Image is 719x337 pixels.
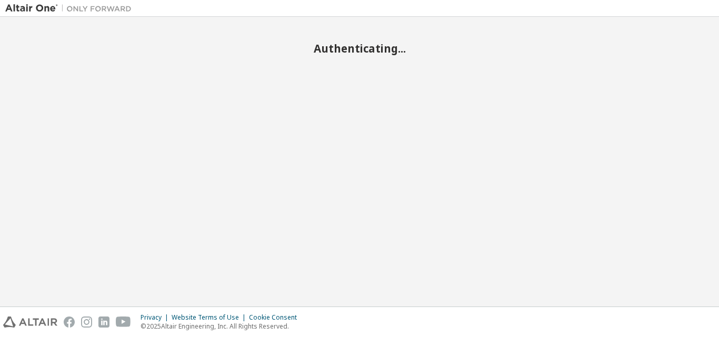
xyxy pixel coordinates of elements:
div: Website Terms of Use [172,313,249,322]
img: youtube.svg [116,316,131,328]
h2: Authenticating... [5,42,714,55]
div: Cookie Consent [249,313,303,322]
img: altair_logo.svg [3,316,57,328]
p: © 2025 Altair Engineering, Inc. All Rights Reserved. [141,322,303,331]
img: Altair One [5,3,137,14]
img: instagram.svg [81,316,92,328]
div: Privacy [141,313,172,322]
img: linkedin.svg [98,316,109,328]
img: facebook.svg [64,316,75,328]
